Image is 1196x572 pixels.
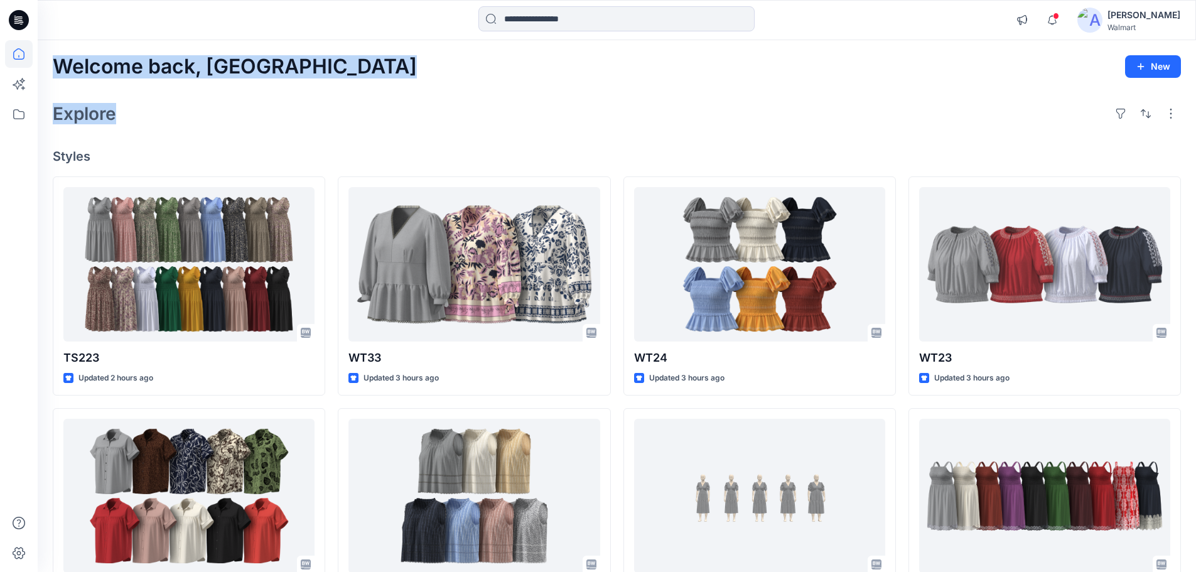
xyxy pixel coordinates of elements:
p: WT33 [348,349,600,367]
button: New [1125,55,1181,78]
h4: Styles [53,149,1181,164]
p: Updated 3 hours ago [364,372,439,385]
p: Updated 2 hours ago [78,372,153,385]
p: Updated 3 hours ago [649,372,725,385]
div: [PERSON_NAME] [1107,8,1180,23]
div: Walmart [1107,23,1180,32]
a: WT24 [634,187,885,342]
h2: Welcome back, [GEOGRAPHIC_DATA] [53,55,417,78]
a: WT23 [919,187,1170,342]
p: Updated 3 hours ago [934,372,1010,385]
h2: Explore [53,104,116,124]
p: WT24 [634,349,885,367]
a: TS223 [63,187,315,342]
a: WT33 [348,187,600,342]
img: avatar [1077,8,1102,33]
p: WT23 [919,349,1170,367]
p: TS223 [63,349,315,367]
